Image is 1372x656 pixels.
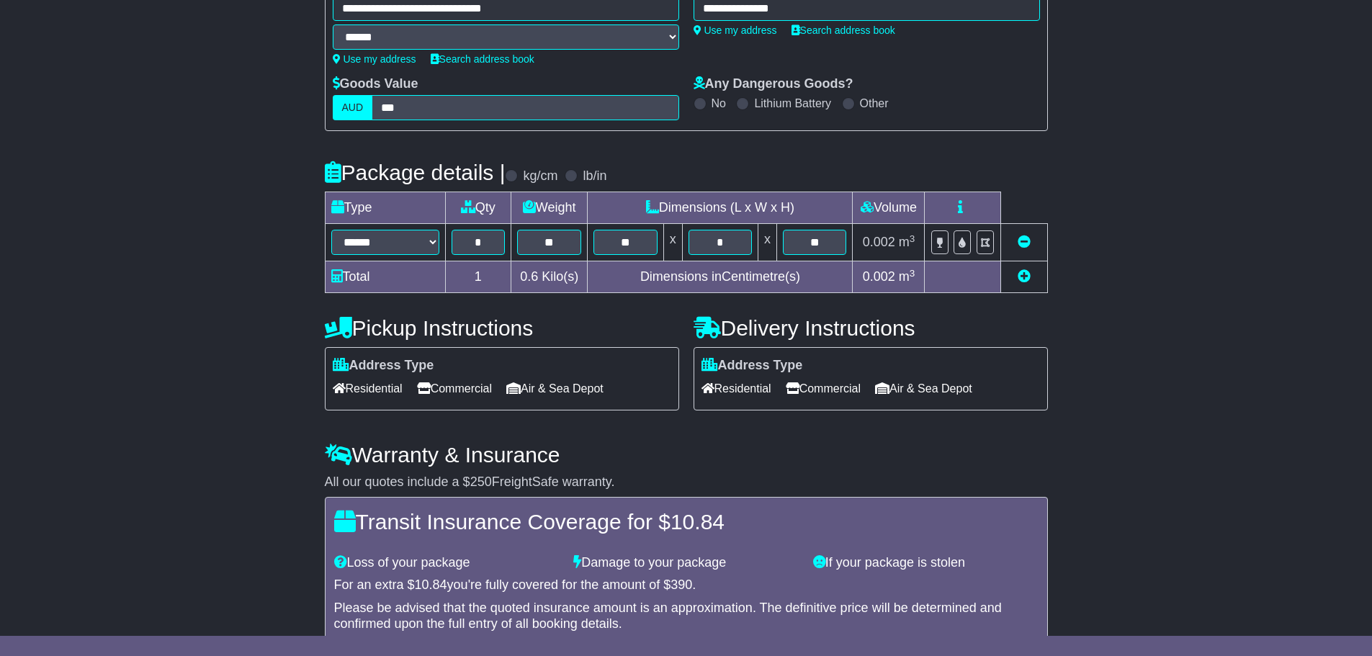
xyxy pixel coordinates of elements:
[792,24,895,36] a: Search address book
[899,269,915,284] span: m
[694,76,853,92] label: Any Dangerous Goods?
[671,578,692,592] span: 390
[786,377,861,400] span: Commercial
[701,358,803,374] label: Address Type
[701,377,771,400] span: Residential
[511,192,588,224] td: Weight
[325,475,1048,490] div: All our quotes include a $ FreightSafe warranty.
[853,192,925,224] td: Volume
[758,224,777,261] td: x
[327,555,567,571] div: Loss of your package
[1018,269,1031,284] a: Add new item
[334,601,1039,632] div: Please be advised that the quoted insurance amount is an approximation. The definitive price will...
[588,261,853,293] td: Dimensions in Centimetre(s)
[863,235,895,249] span: 0.002
[860,96,889,110] label: Other
[333,76,418,92] label: Goods Value
[910,268,915,279] sup: 3
[875,377,972,400] span: Air & Sea Depot
[1018,235,1031,249] a: Remove this item
[910,233,915,244] sup: 3
[511,261,588,293] td: Kilo(s)
[431,53,534,65] a: Search address book
[694,316,1048,340] h4: Delivery Instructions
[523,169,557,184] label: kg/cm
[671,510,725,534] span: 10.84
[325,161,506,184] h4: Package details |
[334,578,1039,593] div: For an extra $ you're fully covered for the amount of $ .
[325,261,445,293] td: Total
[863,269,895,284] span: 0.002
[712,96,726,110] label: No
[583,169,606,184] label: lb/in
[445,192,511,224] td: Qty
[333,377,403,400] span: Residential
[694,24,777,36] a: Use my address
[588,192,853,224] td: Dimensions (L x W x H)
[445,261,511,293] td: 1
[333,95,373,120] label: AUD
[325,192,445,224] td: Type
[325,316,679,340] h4: Pickup Instructions
[325,443,1048,467] h4: Warranty & Insurance
[566,555,806,571] div: Damage to your package
[754,96,831,110] label: Lithium Battery
[334,510,1039,534] h4: Transit Insurance Coverage for $
[663,224,682,261] td: x
[417,377,492,400] span: Commercial
[899,235,915,249] span: m
[506,377,604,400] span: Air & Sea Depot
[470,475,492,489] span: 250
[415,578,447,592] span: 10.84
[333,53,416,65] a: Use my address
[333,358,434,374] label: Address Type
[806,555,1046,571] div: If your package is stolen
[520,269,538,284] span: 0.6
